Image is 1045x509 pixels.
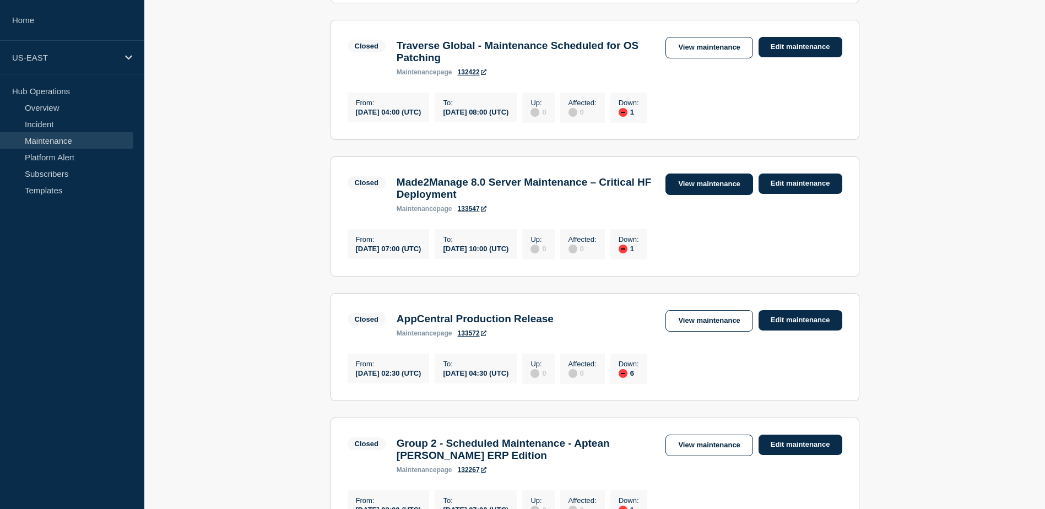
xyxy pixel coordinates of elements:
[568,245,577,253] div: disabled
[759,174,842,194] a: Edit maintenance
[458,466,486,474] a: 132267
[397,68,437,76] span: maintenance
[397,68,452,76] p: page
[397,205,437,213] span: maintenance
[568,369,577,378] div: disabled
[397,313,554,325] h3: AppCentral Production Release
[12,53,118,62] p: US-EAST
[397,40,655,64] h3: Traverse Global - Maintenance Scheduled for OS Patching
[530,245,539,253] div: disabled
[356,496,421,505] p: From :
[530,243,546,253] div: 0
[355,178,378,187] div: Closed
[619,99,639,107] p: Down :
[619,496,639,505] p: Down :
[356,243,421,253] div: [DATE] 07:00 (UTC)
[356,368,421,377] div: [DATE] 02:30 (UTC)
[568,107,597,117] div: 0
[530,368,546,378] div: 0
[665,37,752,58] a: View maintenance
[568,496,597,505] p: Affected :
[619,368,639,378] div: 6
[665,435,752,456] a: View maintenance
[530,235,546,243] p: Up :
[619,243,639,253] div: 1
[458,205,486,213] a: 133547
[665,310,752,332] a: View maintenance
[568,360,597,368] p: Affected :
[443,360,508,368] p: To :
[397,176,655,201] h3: Made2Manage 8.0 Server Maintenance – Critical HF Deployment
[619,235,639,243] p: Down :
[568,235,597,243] p: Affected :
[568,108,577,117] div: disabled
[355,42,378,50] div: Closed
[458,68,486,76] a: 132422
[443,235,508,243] p: To :
[530,496,546,505] p: Up :
[530,99,546,107] p: Up :
[356,99,421,107] p: From :
[443,368,508,377] div: [DATE] 04:30 (UTC)
[619,245,627,253] div: down
[568,99,597,107] p: Affected :
[355,440,378,448] div: Closed
[397,466,452,474] p: page
[530,107,546,117] div: 0
[397,205,452,213] p: page
[665,174,752,195] a: View maintenance
[568,243,597,253] div: 0
[443,107,508,116] div: [DATE] 08:00 (UTC)
[530,108,539,117] div: disabled
[530,360,546,368] p: Up :
[397,466,437,474] span: maintenance
[443,99,508,107] p: To :
[619,108,627,117] div: down
[397,329,437,337] span: maintenance
[568,368,597,378] div: 0
[619,107,639,117] div: 1
[356,360,421,368] p: From :
[397,437,655,462] h3: Group 2 - Scheduled Maintenance - Aptean [PERSON_NAME] ERP Edition
[759,435,842,455] a: Edit maintenance
[356,107,421,116] div: [DATE] 04:00 (UTC)
[355,315,378,323] div: Closed
[619,360,639,368] p: Down :
[443,243,508,253] div: [DATE] 10:00 (UTC)
[443,496,508,505] p: To :
[530,369,539,378] div: disabled
[759,37,842,57] a: Edit maintenance
[759,310,842,331] a: Edit maintenance
[458,329,486,337] a: 133572
[397,329,452,337] p: page
[619,369,627,378] div: down
[356,235,421,243] p: From :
